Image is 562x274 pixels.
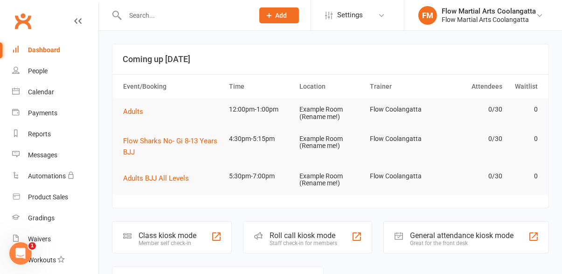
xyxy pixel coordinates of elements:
[418,6,437,25] div: FM
[366,75,436,98] th: Trainer
[337,5,363,26] span: Settings
[28,193,68,201] div: Product Sales
[410,231,513,240] div: General attendance kiosk mode
[123,135,221,158] button: Flow Sharks No- Gi 8-13 Years BJJ
[28,256,56,264] div: Workouts
[12,61,98,82] a: People
[12,187,98,208] a: Product Sales
[123,173,195,184] button: Adults BJJ All Levels
[506,128,542,150] td: 0
[28,242,36,250] span: 1
[270,231,337,240] div: Roll call kiosk mode
[442,15,536,24] div: Flow Martial Arts Coolangatta
[366,128,436,150] td: Flow Coolangatta
[12,103,98,124] a: Payments
[366,165,436,187] td: Flow Coolangatta
[12,166,98,187] a: Automations
[123,107,143,116] span: Adults
[225,98,295,120] td: 12:00pm-1:00pm
[225,128,295,150] td: 4:30pm-5:15pm
[139,231,196,240] div: Class kiosk mode
[295,128,366,157] td: Example Room (Rename me!)
[123,174,189,183] span: Adults BJJ All Levels
[28,88,54,96] div: Calendar
[276,12,287,19] span: Add
[410,240,513,246] div: Great for the front desk
[28,109,57,117] div: Payments
[9,242,32,265] iframe: Intercom live chat
[12,145,98,166] a: Messages
[270,240,337,246] div: Staff check-in for members
[295,165,366,195] td: Example Room (Rename me!)
[139,240,196,246] div: Member self check-in
[28,46,60,54] div: Dashboard
[506,75,542,98] th: Waitlist
[28,235,51,243] div: Waivers
[123,106,150,117] button: Adults
[123,137,217,156] span: Flow Sharks No- Gi 8-13 Years BJJ
[28,172,66,180] div: Automations
[436,165,506,187] td: 0/30
[436,128,506,150] td: 0/30
[506,98,542,120] td: 0
[28,151,57,159] div: Messages
[12,82,98,103] a: Calendar
[12,229,98,250] a: Waivers
[295,75,366,98] th: Location
[225,165,295,187] td: 5:30pm-7:00pm
[506,165,542,187] td: 0
[259,7,299,23] button: Add
[122,9,247,22] input: Search...
[28,130,51,138] div: Reports
[442,7,536,15] div: Flow Martial Arts Coolangatta
[28,214,55,222] div: Gradings
[436,75,506,98] th: Attendees
[295,98,366,128] td: Example Room (Rename me!)
[119,75,225,98] th: Event/Booking
[12,124,98,145] a: Reports
[366,98,436,120] td: Flow Coolangatta
[225,75,295,98] th: Time
[436,98,506,120] td: 0/30
[12,250,98,271] a: Workouts
[11,9,35,33] a: Clubworx
[123,55,538,64] h3: Coming up [DATE]
[12,208,98,229] a: Gradings
[28,67,48,75] div: People
[12,40,98,61] a: Dashboard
